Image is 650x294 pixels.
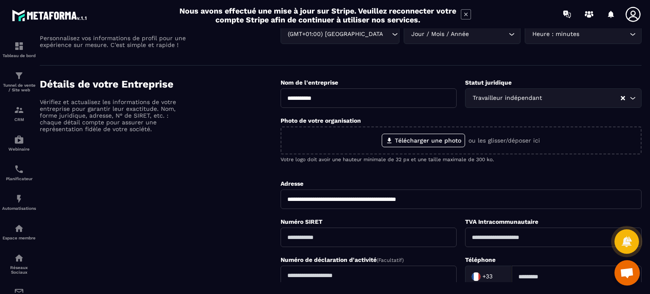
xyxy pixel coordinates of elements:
[2,99,36,128] a: formationformationCRM
[40,78,281,90] h4: Détails de votre Entreprise
[471,93,544,103] span: Travailleur indépendant
[281,117,361,124] label: Photo de votre organisation
[2,158,36,187] a: schedulerschedulerPlanificateur
[482,272,493,281] span: +33
[404,25,521,44] div: Search for option
[2,147,36,151] p: Webinaire
[14,223,24,234] img: automations
[614,260,640,286] a: Ouvrir le chat
[465,88,642,108] div: Search for option
[14,105,24,115] img: formation
[468,268,485,285] img: Country Flag
[14,253,24,263] img: social-network
[2,236,36,240] p: Espace membre
[494,270,503,283] input: Search for option
[2,83,36,92] p: Tunnel de vente / Site web
[581,30,628,39] input: Search for option
[530,30,581,39] span: Heure : minutes
[382,134,465,147] label: Télécharger une photo
[2,117,36,122] p: CRM
[525,25,642,44] div: Search for option
[281,25,400,44] div: Search for option
[621,95,625,102] button: Clear Selected
[2,35,36,64] a: formationformationTableau de bord
[40,35,188,48] p: Personnalisez vos informations de profil pour une expérience sur mesure. C'est simple et rapide !
[12,8,88,23] img: logo
[2,206,36,211] p: Automatisations
[179,6,457,24] h2: Nous avons effectué une mise à jour sur Stripe. Veuillez reconnecter votre compte Stripe afin de ...
[281,256,404,263] label: Numéro de déclaration d'activité
[2,247,36,281] a: social-networksocial-networkRéseaux Sociaux
[14,194,24,204] img: automations
[544,93,620,103] input: Search for option
[40,99,188,132] p: Vérifiez et actualisez les informations de votre entreprise pour garantir leur exactitude. Nom, f...
[2,265,36,275] p: Réseaux Sociaux
[286,30,384,39] span: (GMT+01:00) [GEOGRAPHIC_DATA]
[465,79,512,86] label: Statut juridique
[281,218,322,225] label: Numéro SIRET
[281,180,303,187] label: Adresse
[468,137,540,144] p: ou les glisser/déposer ici
[14,135,24,145] img: automations
[281,79,338,86] label: Nom de l'entreprise
[465,256,496,263] label: Téléphone
[14,71,24,81] img: formation
[471,30,507,39] input: Search for option
[377,257,404,263] span: (Facultatif)
[281,157,642,162] p: Votre logo doit avoir une hauteur minimale de 32 px et une taille maximale de 300 ko.
[465,218,538,225] label: TVA Intracommunautaire
[2,128,36,158] a: automationsautomationsWebinaire
[14,164,24,174] img: scheduler
[409,30,471,39] span: Jour / Mois / Année
[465,266,512,288] div: Search for option
[383,30,390,39] input: Search for option
[2,64,36,99] a: formationformationTunnel de vente / Site web
[2,176,36,181] p: Planificateur
[2,187,36,217] a: automationsautomationsAutomatisations
[14,41,24,51] img: formation
[2,217,36,247] a: automationsautomationsEspace membre
[2,53,36,58] p: Tableau de bord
